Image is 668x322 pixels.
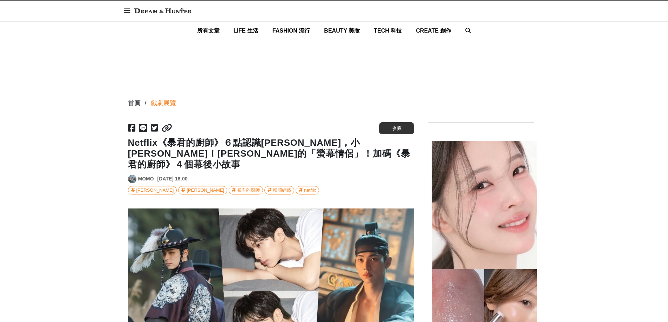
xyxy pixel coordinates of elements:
[128,175,136,183] img: Avatar
[229,186,263,194] a: 暴君的廚師
[264,186,294,194] a: 韓國綜藝
[374,21,402,40] a: TECH 科技
[197,21,220,40] a: 所有文章
[416,21,451,40] a: CREATE 創作
[296,186,319,194] a: netflix
[379,122,414,134] button: 收藏
[324,28,360,34] span: BEAUTY 美妝
[128,186,177,194] a: [PERSON_NAME]
[131,4,195,17] img: Dream & Hunter
[234,21,258,40] a: LIFE 生活
[187,186,224,194] div: [PERSON_NAME]
[416,28,451,34] span: CREATE 創作
[151,98,176,108] a: 戲劇展覽
[128,98,141,108] div: 首頁
[138,175,154,183] a: MOMO
[237,186,260,194] div: 暴君的廚師
[128,137,414,170] h1: Netflix《暴君的廚師》６點認識[PERSON_NAME]，小[PERSON_NAME]！[PERSON_NAME]的「螢幕情侶」！加碼《暴君的廚師》４個幕後小故事
[273,186,291,194] div: 韓國綜藝
[197,28,220,34] span: 所有文章
[272,28,310,34] span: FASHION 流行
[324,21,360,40] a: BEAUTY 美妝
[178,186,227,194] a: [PERSON_NAME]
[145,98,147,108] div: /
[157,175,188,183] div: [DATE] 16:00
[374,28,402,34] span: TECH 科技
[234,28,258,34] span: LIFE 生活
[304,186,316,194] div: netflix
[272,21,310,40] a: FASHION 流行
[136,186,174,194] div: [PERSON_NAME]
